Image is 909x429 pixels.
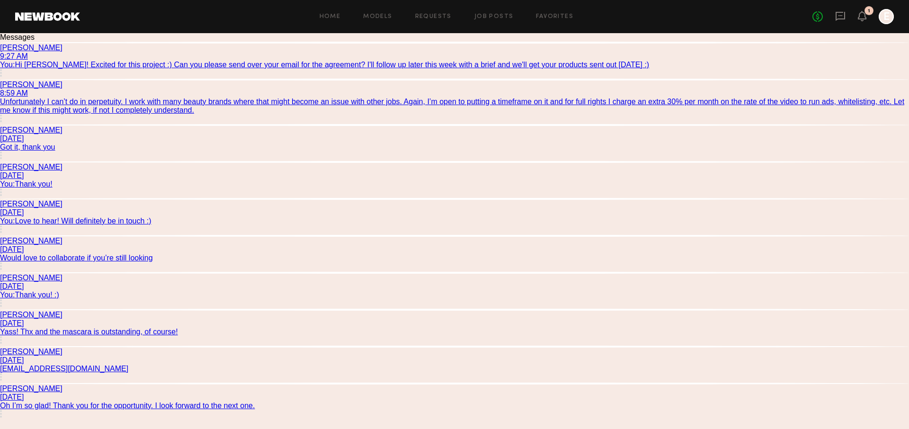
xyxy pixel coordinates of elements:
[879,9,894,24] a: E
[320,14,341,20] a: Home
[868,9,870,14] div: 1
[415,14,452,20] a: Requests
[363,14,392,20] a: Models
[474,14,514,20] a: Job Posts
[536,14,573,20] a: Favorites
